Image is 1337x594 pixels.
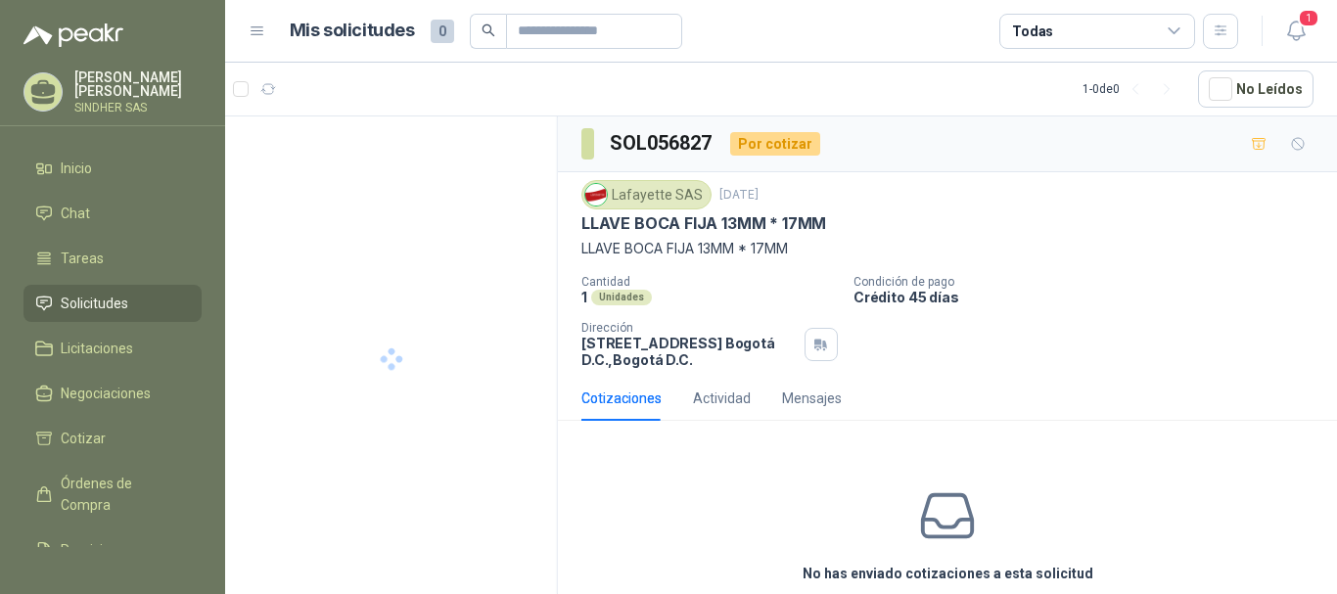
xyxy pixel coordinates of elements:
[693,388,751,409] div: Actividad
[610,128,715,159] h3: SOL056827
[23,330,202,367] a: Licitaciones
[61,539,133,561] span: Remisiones
[853,275,1329,289] p: Condición de pago
[719,186,759,205] p: [DATE]
[581,321,797,335] p: Dirección
[581,388,662,409] div: Cotizaciones
[23,240,202,277] a: Tareas
[730,132,820,156] div: Por cotizar
[581,180,712,209] div: Lafayette SAS
[1198,70,1314,108] button: No Leídos
[581,289,587,305] p: 1
[61,383,151,404] span: Negociaciones
[1083,73,1182,105] div: 1 - 0 de 0
[581,213,826,234] p: LLAVE BOCA FIJA 13MM * 17MM
[74,70,202,98] p: [PERSON_NAME] [PERSON_NAME]
[61,203,90,224] span: Chat
[61,248,104,269] span: Tareas
[581,275,838,289] p: Cantidad
[23,23,123,47] img: Logo peakr
[581,335,797,368] p: [STREET_ADDRESS] Bogotá D.C. , Bogotá D.C.
[61,293,128,314] span: Solicitudes
[803,563,1093,584] h3: No has enviado cotizaciones a esta solicitud
[431,20,454,43] span: 0
[61,428,106,449] span: Cotizar
[1278,14,1314,49] button: 1
[482,23,495,37] span: search
[290,17,415,45] h1: Mis solicitudes
[1298,9,1319,27] span: 1
[581,238,1314,259] p: LLAVE BOCA FIJA 13MM * 17MM
[23,285,202,322] a: Solicitudes
[61,473,183,516] span: Órdenes de Compra
[61,158,92,179] span: Inicio
[1012,21,1053,42] div: Todas
[591,290,652,305] div: Unidades
[585,184,607,206] img: Company Logo
[782,388,842,409] div: Mensajes
[23,375,202,412] a: Negociaciones
[23,420,202,457] a: Cotizar
[23,195,202,232] a: Chat
[61,338,133,359] span: Licitaciones
[853,289,1329,305] p: Crédito 45 días
[23,531,202,569] a: Remisiones
[74,102,202,114] p: SINDHER SAS
[23,150,202,187] a: Inicio
[23,465,202,524] a: Órdenes de Compra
